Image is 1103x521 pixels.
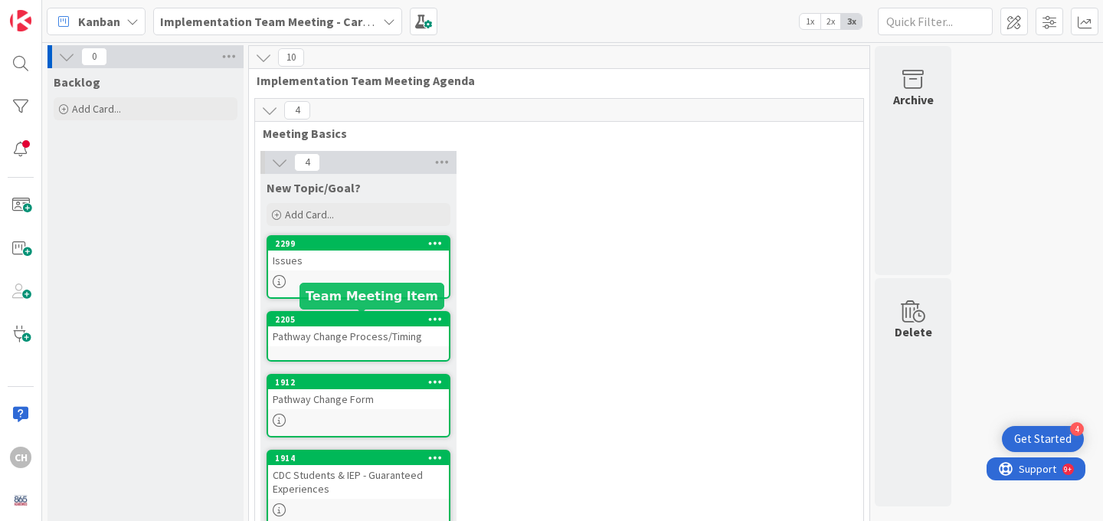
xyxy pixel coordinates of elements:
span: Backlog [54,74,100,90]
div: 1914CDC Students & IEP - Guaranteed Experiences [268,451,449,499]
span: New Topic/Goal? [267,180,361,195]
span: 4 [294,153,320,172]
span: 0 [81,48,107,66]
div: 1914 [275,453,449,464]
span: 10 [278,48,304,67]
div: Pathway Change Process/Timing [268,326,449,346]
span: Add Card... [285,208,334,221]
div: 2299Issues [268,237,449,270]
div: 1912Pathway Change Form [268,375,449,409]
div: 4 [1070,422,1084,436]
div: 1912 [268,375,449,389]
span: Implementation Team Meeting Agenda [257,73,850,88]
img: Visit kanbanzone.com [10,10,31,31]
div: 2205Pathway Change Process/Timing [268,313,449,346]
span: Add Card... [72,102,121,116]
div: 1914 [268,451,449,465]
div: Get Started [1014,431,1072,447]
input: Quick Filter... [878,8,993,35]
span: Meeting Basics [263,126,844,141]
span: 3x [841,14,862,29]
div: 2205 [268,313,449,326]
div: Issues [268,251,449,270]
span: 1x [800,14,820,29]
b: Implementation Team Meeting - Career Themed [160,14,429,29]
div: 1912 [275,377,449,388]
div: Delete [895,323,932,341]
div: 2205 [275,314,449,325]
img: avatar [10,490,31,511]
div: Archive [893,90,934,109]
div: Pathway Change Form [268,389,449,409]
span: Support [32,2,70,21]
span: 2x [820,14,841,29]
div: CDC Students & IEP - Guaranteed Experiences [268,465,449,499]
div: 2299 [268,237,449,251]
h5: Team Meeting Item [306,289,438,303]
div: 9+ [77,6,85,18]
div: 2299 [275,238,449,249]
div: Open Get Started checklist, remaining modules: 4 [1002,426,1084,452]
span: Kanban [78,12,120,31]
div: CH [10,447,31,468]
span: 4 [284,101,310,120]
